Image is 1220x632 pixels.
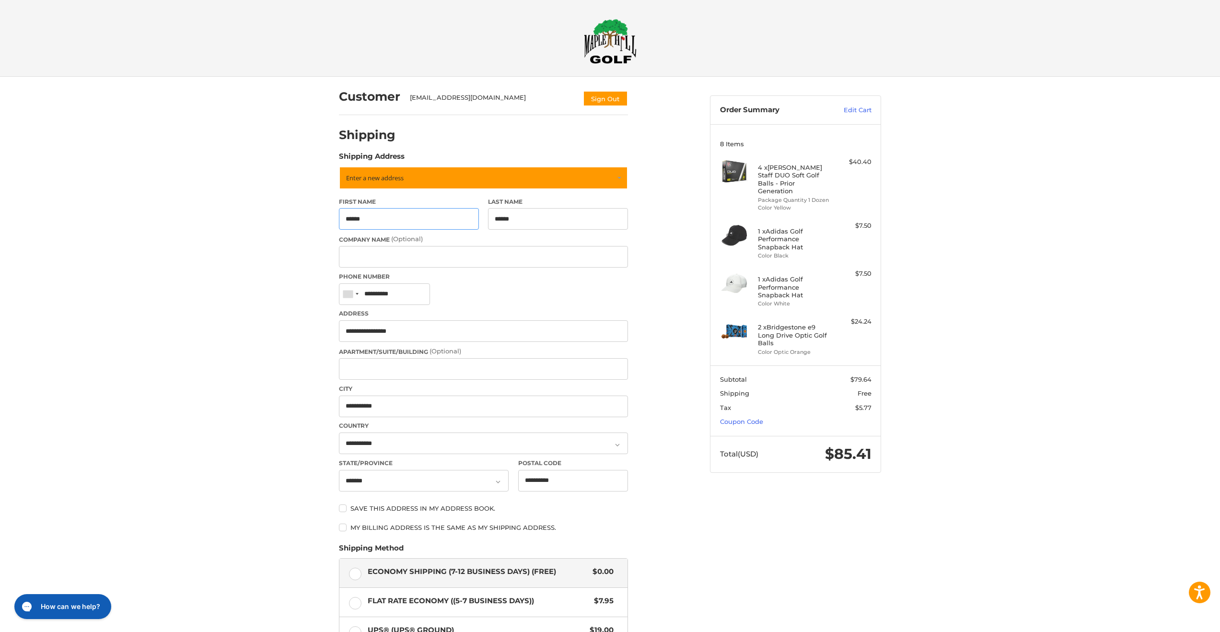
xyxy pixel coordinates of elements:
[758,227,831,251] h4: 1 x Adidas Golf Performance Snapback Hat
[823,105,871,115] a: Edit Cart
[346,174,404,182] span: Enter a new address
[858,389,871,397] span: Free
[339,234,628,244] label: Company Name
[339,166,628,189] a: Enter or select a different address
[339,504,628,512] label: Save this address in my address book.
[10,591,114,622] iframe: Gorgias live chat messenger
[720,140,871,148] h3: 8 Items
[720,105,823,115] h3: Order Summary
[368,566,588,577] span: Economy Shipping (7-12 Business Days) (Free)
[583,91,628,106] button: Sign Out
[834,221,871,231] div: $7.50
[589,596,614,607] span: $7.95
[339,524,628,531] label: My billing address is the same as my shipping address.
[834,157,871,167] div: $40.40
[758,323,831,347] h4: 2 x Bridgestone e9 Long Drive Optic Golf Balls
[410,93,574,106] div: [EMAIL_ADDRESS][DOMAIN_NAME]
[720,404,731,411] span: Tax
[758,300,831,308] li: Color White
[720,389,749,397] span: Shipping
[339,151,405,166] legend: Shipping Address
[584,19,637,64] img: Maple Hill Golf
[720,375,747,383] span: Subtotal
[339,309,628,318] label: Address
[758,275,831,299] h4: 1 x Adidas Golf Performance Snapback Hat
[339,198,479,206] label: First Name
[758,196,831,204] li: Package Quantity 1 Dozen
[339,421,628,430] label: Country
[339,128,395,142] h2: Shipping
[339,543,404,558] legend: Shipping Method
[720,418,763,425] a: Coupon Code
[339,89,400,104] h2: Customer
[588,566,614,577] span: $0.00
[758,204,831,212] li: Color Yellow
[518,459,628,468] label: Postal Code
[339,272,628,281] label: Phone Number
[430,347,461,355] small: (Optional)
[825,445,871,463] span: $85.41
[834,317,871,327] div: $24.24
[758,164,831,195] h4: 4 x [PERSON_NAME] Staff DUO Soft Golf Balls - Prior Generation
[855,404,871,411] span: $5.77
[339,347,628,356] label: Apartment/Suite/Building
[339,385,628,393] label: City
[720,449,758,458] span: Total (USD)
[850,375,871,383] span: $79.64
[834,269,871,279] div: $7.50
[368,596,590,607] span: Flat Rate Economy ((5-7 Business Days))
[758,348,831,356] li: Color Optic Orange
[339,459,509,468] label: State/Province
[758,252,831,260] li: Color Black
[391,235,423,243] small: (Optional)
[488,198,628,206] label: Last Name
